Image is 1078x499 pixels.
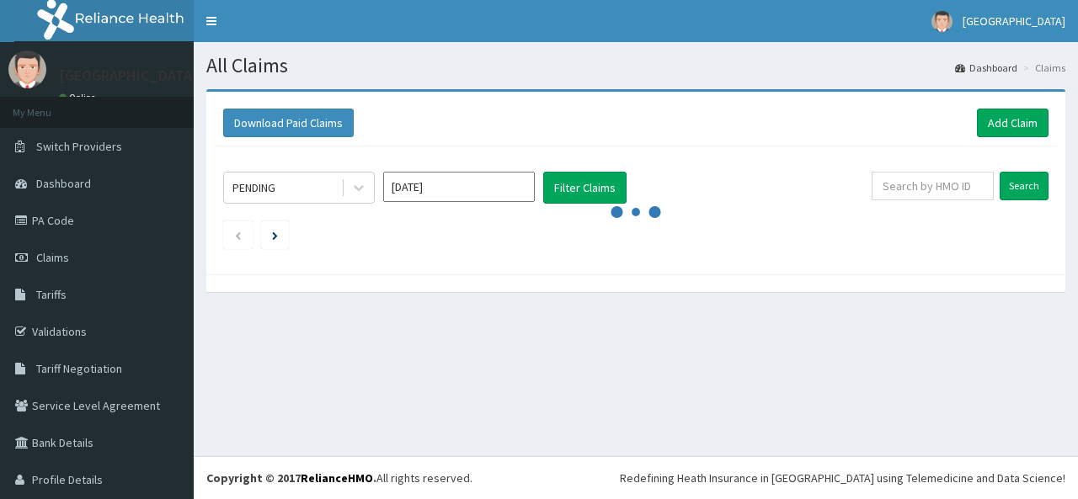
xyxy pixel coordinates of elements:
img: User Image [931,11,953,32]
a: Previous page [234,227,242,242]
a: Next page [272,227,278,242]
a: Add Claim [977,109,1049,137]
a: Online [59,92,99,104]
span: Dashboard [36,176,91,191]
img: User Image [8,50,46,88]
input: Select Month and Year [383,172,535,202]
a: RelianceHMO [301,470,373,486]
span: Tariffs [36,287,67,302]
span: Switch Providers [36,139,122,154]
div: Redefining Heath Insurance in [GEOGRAPHIC_DATA] using Telemedicine and Data Science! [620,470,1065,486]
span: [GEOGRAPHIC_DATA] [963,13,1065,29]
svg: audio-loading [611,187,661,237]
span: Tariff Negotiation [36,361,122,376]
footer: All rights reserved. [194,456,1078,499]
div: PENDING [232,179,275,196]
input: Search by HMO ID [872,172,994,200]
h1: All Claims [206,55,1065,77]
input: Search [1000,172,1049,200]
a: Dashboard [955,61,1017,75]
span: Claims [36,250,69,265]
p: [GEOGRAPHIC_DATA] [59,68,198,83]
button: Download Paid Claims [223,109,354,137]
li: Claims [1019,61,1065,75]
strong: Copyright © 2017 . [206,470,376,486]
button: Filter Claims [543,172,627,204]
